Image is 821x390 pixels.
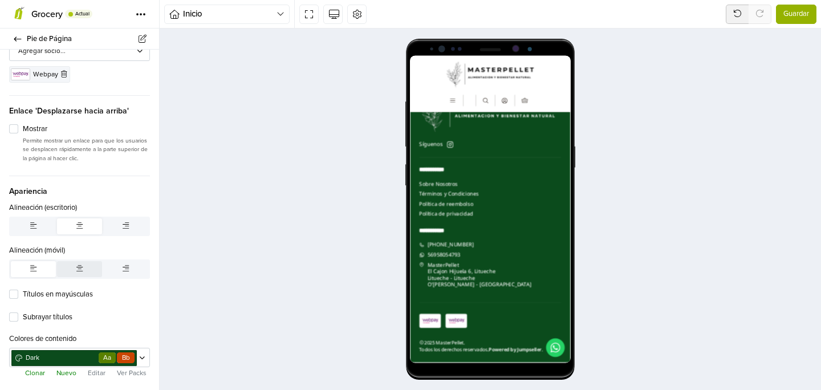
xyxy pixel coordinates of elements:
[53,367,80,379] button: Nuevo
[776,5,816,24] button: Guardar
[31,9,63,20] span: Grocery
[14,297,77,311] a: 56958054793
[9,334,76,345] label: Colores de contenido
[14,204,105,218] a: Términos y Condiciones
[27,31,145,47] span: Pie de Página
[75,11,90,17] span: Actual
[122,353,130,363] span: Bb
[88,65,93,72] button: Categorías
[103,353,111,363] span: Aa
[167,60,182,77] button: Carro
[14,189,73,202] a: Sobre Nosotros
[137,60,152,77] button: Acceso
[183,7,277,21] span: Inicio
[164,5,290,24] button: Inicio
[22,367,48,379] button: Clonar
[9,95,150,117] span: Enlace 'Desplazarse hacia arriba'
[14,312,185,356] a: MasterPelletEl Cajon Hijuela 6, LituecheLitueche - LituecheO'[PERSON_NAME] - [GEOGRAPHIC_DATA]
[33,69,58,79] span: Webpay
[24,353,97,363] span: Dark
[55,9,190,50] img: MasterPellet
[23,289,150,300] label: Títulos en mayúsculas
[14,220,96,233] a: Política de reembolso
[14,132,50,140] div: Síguenos
[9,176,150,197] span: Apariencia
[9,202,77,214] label: Alineación (escritorio)
[23,124,150,135] label: Mostrar
[9,245,65,257] label: Alineación (móvil)
[14,235,96,249] a: Política de privacidad
[23,136,150,163] p: Permite mostrar un enlace para que los usuarios se desplacen rápidamente a la parte superior de l...
[23,312,150,323] label: Subrayar títulos
[11,68,30,81] img: Webpay
[84,367,109,379] button: Editar
[11,350,137,366] a: DarkAaBb
[783,9,809,20] span: Guardar
[58,60,72,77] button: Menú
[113,367,150,379] button: Ver Packs
[108,60,123,77] button: Buscar
[14,282,97,295] a: [PHONE_NUMBER]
